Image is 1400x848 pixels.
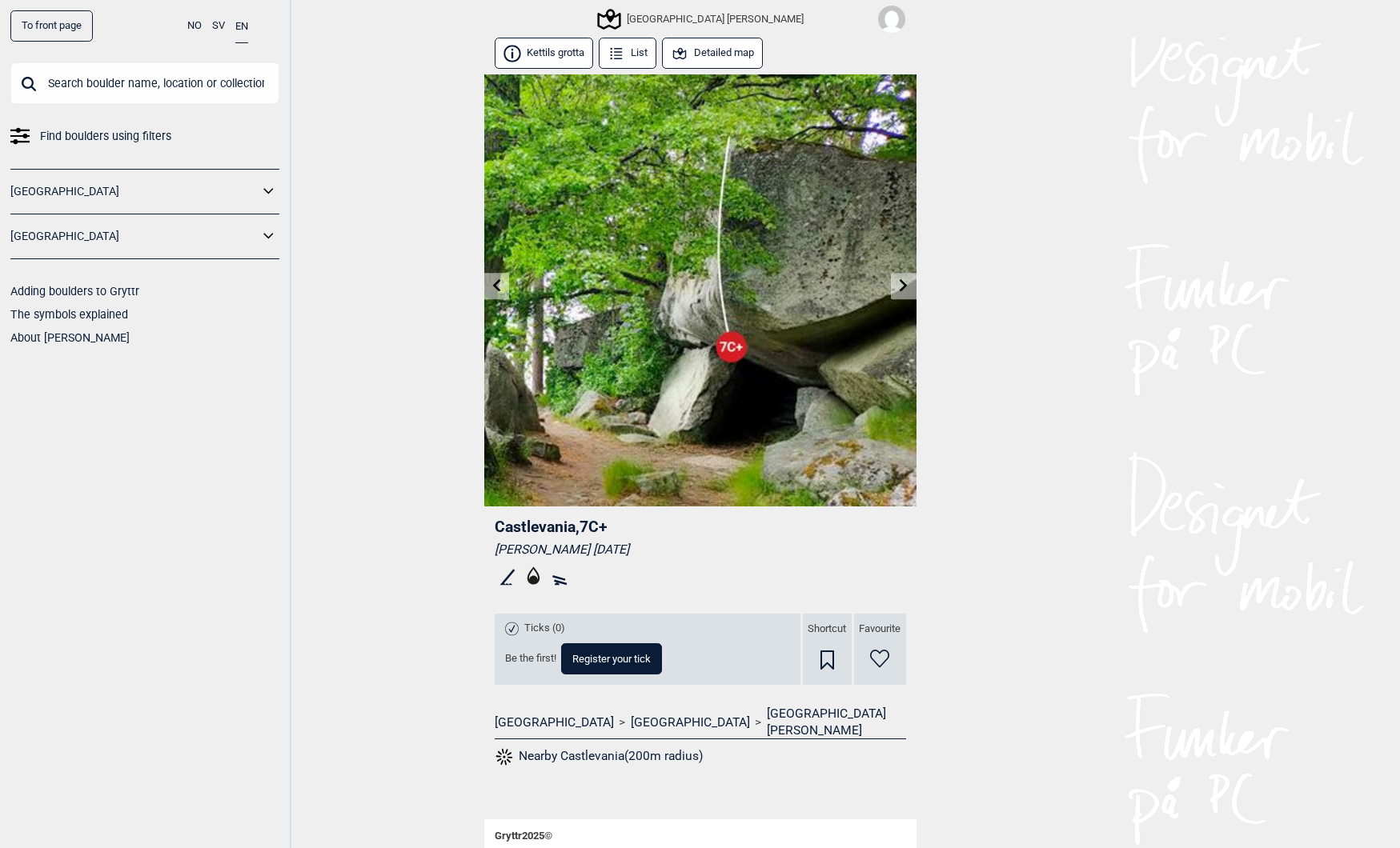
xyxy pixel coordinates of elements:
a: [GEOGRAPHIC_DATA] [10,225,259,248]
img: Castlevania [484,74,917,506]
a: [GEOGRAPHIC_DATA] [10,180,259,203]
nav: > > [495,706,906,738]
span: Register your tick [572,654,651,664]
span: Be the first! [505,652,556,666]
a: The symbols explained [10,308,128,321]
img: User fallback1 [878,6,905,33]
a: About [PERSON_NAME] [10,331,130,344]
input: Search boulder name, location or collection [10,62,279,104]
button: Kettils grotta [495,38,594,69]
button: Detailed map [662,38,764,69]
span: Castlevania , 7C+ [495,518,608,536]
div: [PERSON_NAME] [DATE] [495,542,906,558]
div: Shortcut [803,614,852,685]
div: [GEOGRAPHIC_DATA] [PERSON_NAME] [600,10,804,29]
span: Favourite [859,622,901,636]
span: Ticks (0) [524,622,565,635]
a: To front page [10,10,93,42]
button: SV [212,10,225,42]
button: List [599,38,657,69]
button: Register your tick [561,643,662,674]
button: EN [235,10,248,43]
span: Find boulders using filters [40,125,171,148]
a: [GEOGRAPHIC_DATA] [631,714,750,730]
a: Find boulders using filters [10,125,279,148]
a: [GEOGRAPHIC_DATA] [PERSON_NAME] [767,706,906,738]
a: [GEOGRAPHIC_DATA] [495,714,614,730]
a: Adding boulders to Gryttr [10,285,139,298]
button: Nearby Castlevania(200m radius) [495,746,704,767]
button: NO [187,10,202,42]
